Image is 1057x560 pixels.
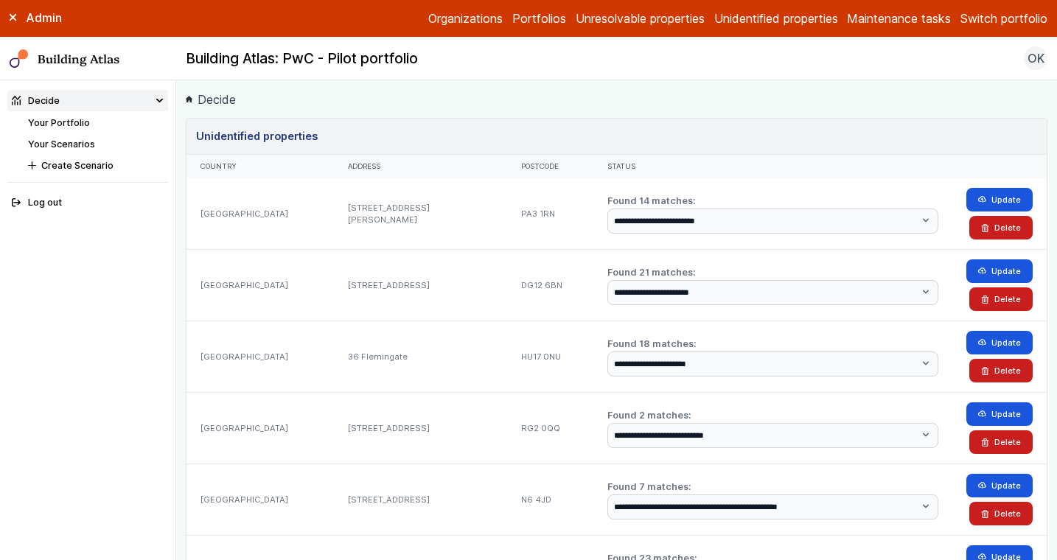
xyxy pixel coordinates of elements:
[966,402,1033,426] button: Update
[507,463,593,535] div: N6 4JD
[428,10,503,27] a: Organizations
[607,480,938,494] h2: Found 7 matches:
[12,94,60,108] div: Decide
[186,91,236,108] a: Decide
[200,162,320,172] div: Country
[10,49,29,69] img: main-0bbd2752.svg
[607,162,938,172] div: Status
[186,392,334,463] div: [GEOGRAPHIC_DATA]
[714,10,838,27] a: Unidentified properties
[507,392,593,463] div: RG2 0QQ
[507,249,593,321] div: DG12 6BN
[28,139,95,150] a: Your Scenarios
[196,128,318,144] h3: Unidentified properties
[24,155,168,176] button: Create Scenario
[966,331,1033,354] button: Update
[334,463,507,535] div: [STREET_ADDRESS]
[507,178,593,249] div: PA3 1RN
[969,216,1033,239] button: Delete
[334,249,507,321] div: [STREET_ADDRESS]
[607,265,938,279] h2: Found 21 matches:
[969,359,1033,382] button: Delete
[576,10,705,27] a: Unresolvable properties
[7,90,169,111] summary: Decide
[521,162,579,172] div: Postcode
[847,10,951,27] a: Maintenance tasks
[966,474,1033,497] button: Update
[186,49,418,69] h2: Building Atlas: PwC - Pilot portfolio
[512,10,566,27] a: Portfolios
[607,194,938,208] h2: Found 14 matches:
[969,502,1033,525] button: Delete
[969,430,1033,454] button: Delete
[607,337,938,351] h2: Found 18 matches:
[334,321,507,392] div: 36 Flemingate
[28,117,90,128] a: Your Portfolio
[186,249,334,321] div: [GEOGRAPHIC_DATA]
[1028,49,1044,67] span: OK
[966,188,1033,211] button: Update
[334,392,507,463] div: [STREET_ADDRESS]
[960,10,1047,27] button: Switch portfolio
[186,178,334,249] div: [GEOGRAPHIC_DATA]
[186,463,334,535] div: [GEOGRAPHIC_DATA]
[334,178,507,249] div: [STREET_ADDRESS][PERSON_NAME]
[507,321,593,392] div: HU17 0NU
[969,287,1033,311] button: Delete
[7,192,169,214] button: Log out
[348,162,493,172] div: Address
[966,259,1033,283] button: Update
[186,321,334,392] div: [GEOGRAPHIC_DATA]
[607,408,938,422] h2: Found 2 matches:
[1024,46,1047,70] button: OK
